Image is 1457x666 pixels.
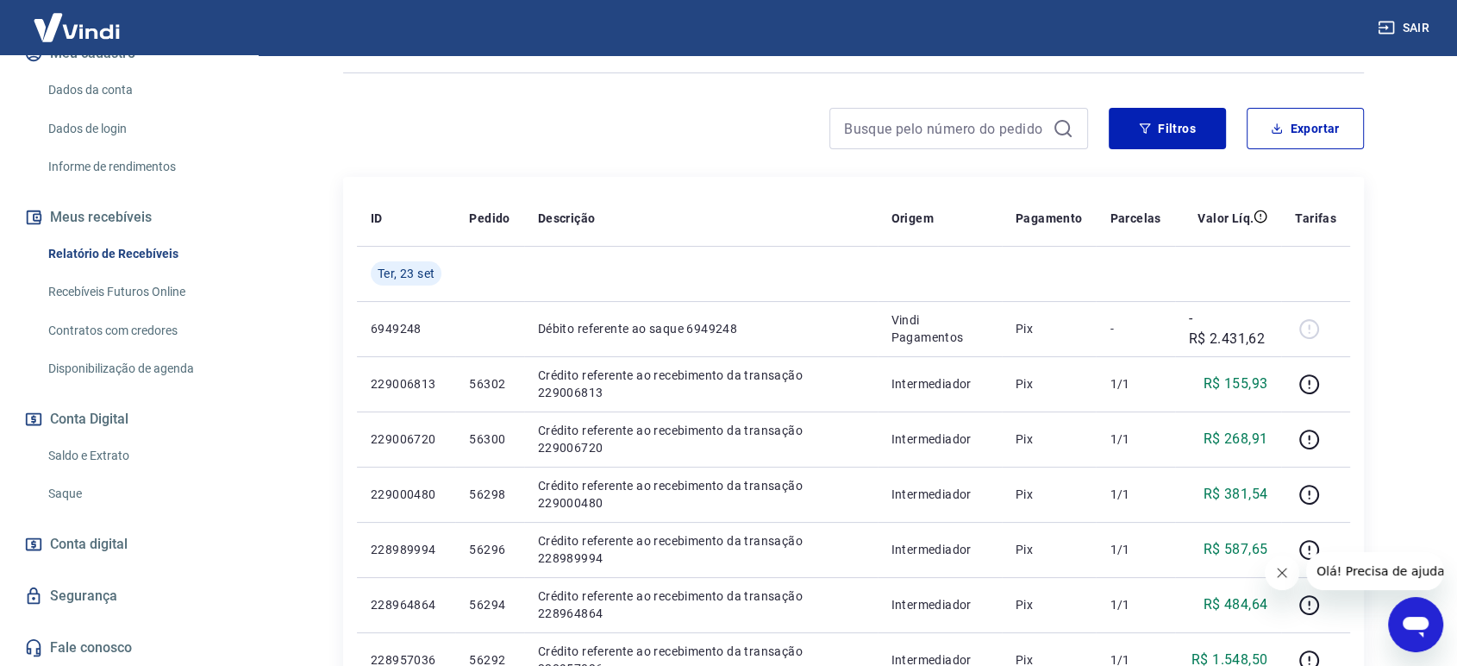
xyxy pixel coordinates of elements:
[1110,210,1160,227] p: Parcelas
[1016,596,1083,613] p: Pix
[469,596,510,613] p: 56294
[50,532,128,556] span: Conta digital
[538,320,864,337] p: Débito referente ao saque 6949248
[371,210,383,227] p: ID
[41,111,237,147] a: Dados de login
[1016,541,1083,558] p: Pix
[378,265,435,282] span: Ter, 23 set
[891,375,988,393] p: Intermediador
[371,320,441,337] p: 6949248
[1109,108,1226,149] button: Filtros
[891,311,988,346] p: Vindi Pagamentos
[1247,108,1364,149] button: Exportar
[1204,429,1268,449] p: R$ 268,91
[538,422,864,456] p: Crédito referente ao recebimento da transação 229006720
[891,210,934,227] p: Origem
[538,477,864,512] p: Crédito referente ao recebimento da transação 229000480
[10,12,145,26] span: Olá! Precisa de ajuda?
[371,486,441,503] p: 229000480
[1016,320,1083,337] p: Pix
[371,596,441,613] p: 228964864
[1016,375,1083,393] p: Pix
[1110,320,1160,337] p: -
[1110,375,1160,393] p: 1/1
[469,486,510,503] p: 56298
[21,525,237,563] a: Conta digital
[469,375,510,393] p: 56302
[1110,486,1160,503] p: 1/1
[21,1,133,53] img: Vindi
[41,351,237,386] a: Disponibilização de agenda
[891,596,988,613] p: Intermediador
[538,532,864,567] p: Crédito referente ao recebimento da transação 228989994
[41,236,237,272] a: Relatório de Recebíveis
[41,149,237,185] a: Informe de rendimentos
[1204,594,1268,615] p: R$ 484,64
[1189,308,1268,349] p: -R$ 2.431,62
[891,541,988,558] p: Intermediador
[538,210,596,227] p: Descrição
[891,486,988,503] p: Intermediador
[1306,552,1443,590] iframe: Mensagem da empresa
[844,116,1046,141] input: Busque pelo número do pedido
[1110,596,1160,613] p: 1/1
[1204,484,1268,505] p: R$ 381,54
[41,274,237,310] a: Recebíveis Futuros Online
[538,367,864,401] p: Crédito referente ao recebimento da transação 229006813
[1110,541,1160,558] p: 1/1
[371,375,441,393] p: 229006813
[469,430,510,448] p: 56300
[469,210,510,227] p: Pedido
[1374,12,1436,44] button: Sair
[21,577,237,615] a: Segurança
[1204,539,1268,560] p: R$ 587,65
[1204,374,1268,394] p: R$ 155,93
[41,313,237,349] a: Contratos com credores
[1197,210,1254,227] p: Valor Líq.
[1016,210,1083,227] p: Pagamento
[1388,597,1443,652] iframe: Botão para abrir a janela de mensagens
[469,541,510,558] p: 56296
[21,198,237,236] button: Meus recebíveis
[538,587,864,622] p: Crédito referente ao recebimento da transação 228964864
[21,400,237,438] button: Conta Digital
[1110,430,1160,448] p: 1/1
[41,438,237,474] a: Saldo e Extrato
[1265,556,1299,590] iframe: Fechar mensagem
[1016,486,1083,503] p: Pix
[371,430,441,448] p: 229006720
[41,72,237,108] a: Dados da conta
[41,476,237,512] a: Saque
[1016,430,1083,448] p: Pix
[891,430,988,448] p: Intermediador
[1295,210,1336,227] p: Tarifas
[371,541,441,558] p: 228989994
